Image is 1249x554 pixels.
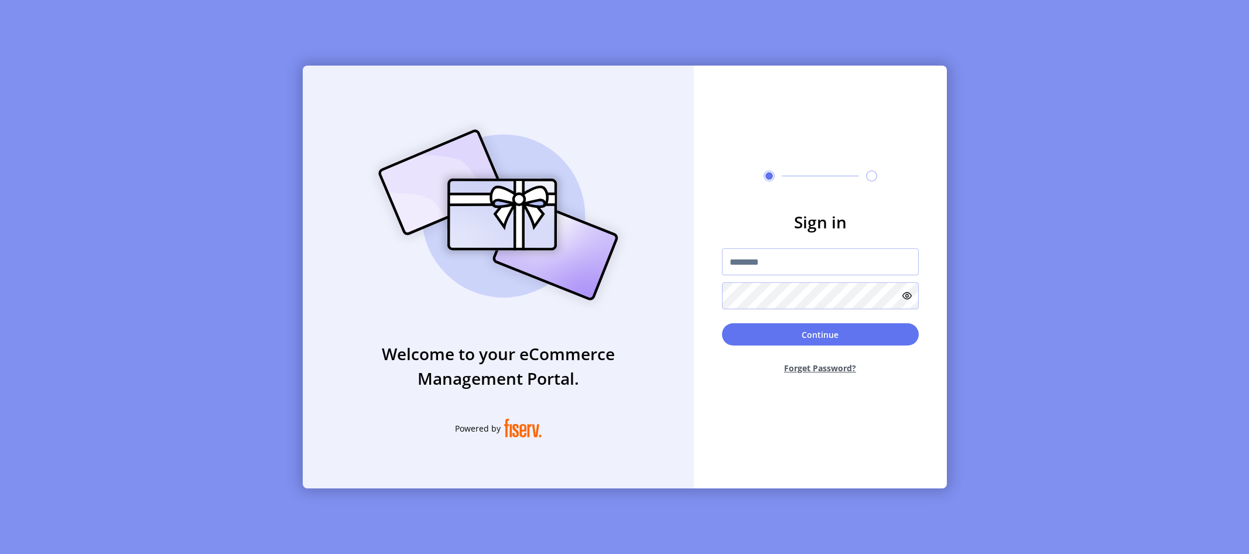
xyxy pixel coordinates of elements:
h3: Sign in [722,210,919,234]
button: Forget Password? [722,353,919,384]
button: Continue [722,323,919,346]
h3: Welcome to your eCommerce Management Portal. [303,341,694,391]
span: Powered by [455,422,501,435]
img: card_Illustration.svg [361,117,636,313]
